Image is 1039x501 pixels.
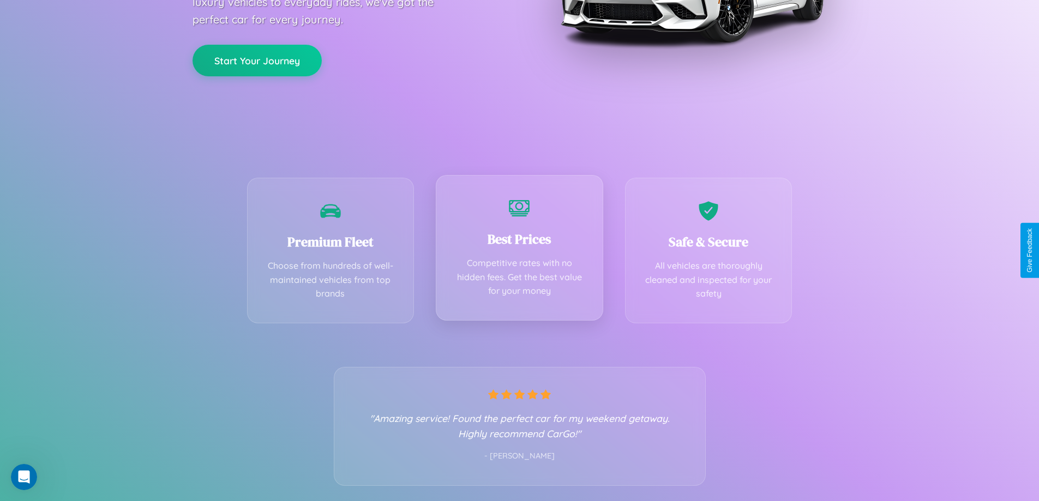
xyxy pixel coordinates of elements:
p: Competitive rates with no hidden fees. Get the best value for your money [453,256,586,298]
p: "Amazing service! Found the perfect car for my weekend getaway. Highly recommend CarGo!" [356,411,683,441]
p: All vehicles are thoroughly cleaned and inspected for your safety [642,259,776,301]
p: Choose from hundreds of well-maintained vehicles from top brands [264,259,398,301]
h3: Best Prices [453,230,586,248]
button: Start Your Journey [193,45,322,76]
h3: Premium Fleet [264,233,398,251]
div: Give Feedback [1026,228,1034,273]
h3: Safe & Secure [642,233,776,251]
p: - [PERSON_NAME] [356,449,683,463]
iframe: Intercom live chat [11,464,37,490]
